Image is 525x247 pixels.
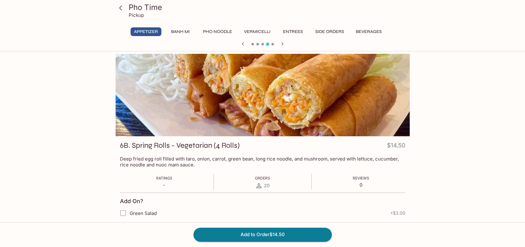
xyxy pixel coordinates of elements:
[120,198,143,205] h4: Add On?
[264,183,270,189] span: 20
[199,27,236,36] button: Pho Noodle
[131,27,161,36] button: Appetizer
[312,27,347,36] button: Side Orders
[255,176,270,180] span: Orders
[390,211,405,216] span: + $3.00
[193,228,332,241] button: Add to Order$14.50
[166,27,194,36] button: Banh Mi
[129,12,144,18] p: Pickup
[353,176,369,180] span: Reviews
[156,182,172,188] p: -
[130,210,157,216] span: Green Salad
[241,27,274,36] button: Vermicelli
[352,27,385,36] button: Beverages
[129,2,407,12] h3: Pho Time
[120,141,240,150] h3: 6B. Spring Rolls - Vegetarian (4 Rolls)
[387,141,405,153] h4: $14.50
[116,54,410,136] div: 6B. Spring Rolls - Vegetarian (4 Rolls)
[353,182,369,188] p: 0
[120,156,405,168] p: Deep fried egg roll filled with taro, onion, carrot, green bean, long rice noodle, and mushroom, ...
[279,27,307,36] button: Entrees
[156,176,172,180] span: Ratings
